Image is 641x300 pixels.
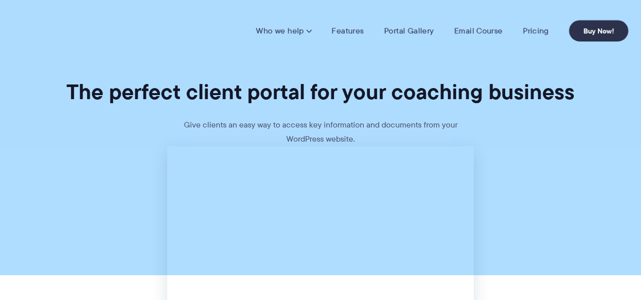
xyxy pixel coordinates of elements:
[256,26,311,36] a: Who we help
[569,20,628,41] a: Buy Now!
[332,26,364,36] a: Features
[454,26,503,36] a: Email Course
[169,118,473,146] p: Give clients an easy way to access key information and documents from your WordPress website.
[523,26,549,36] a: Pricing
[384,26,434,36] a: Portal Gallery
